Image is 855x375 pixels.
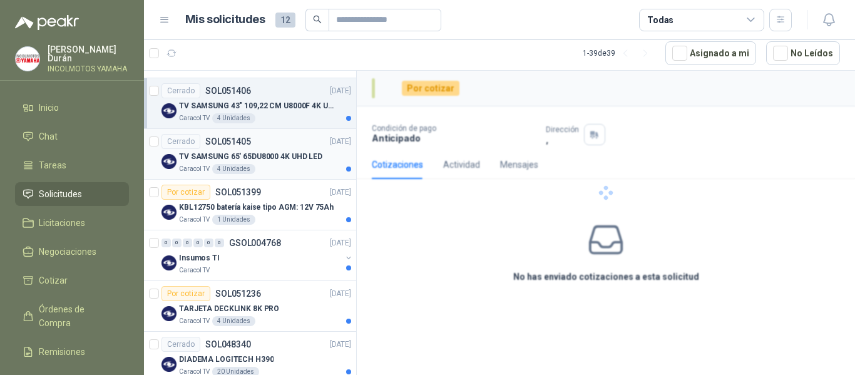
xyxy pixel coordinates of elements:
p: DIADEMA LOGITECH H390 [179,354,274,366]
div: 4 Unidades [212,164,255,174]
p: [DATE] [330,136,351,148]
p: TV SAMSUNG 43" 109,22 CM U8000F 4K UHD [179,100,335,112]
p: GSOL004768 [229,239,281,247]
a: Inicio [15,96,129,120]
p: TV SAMSUNG 65' 65DU8000 4K UHD LED [179,151,322,163]
a: Chat [15,125,129,148]
a: Licitaciones [15,211,129,235]
p: Caracol TV [179,215,210,225]
span: Órdenes de Compra [39,302,117,330]
p: [DATE] [330,339,351,351]
span: Negociaciones [39,245,96,259]
p: INCOLMOTOS YAMAHA [48,65,129,73]
p: SOL051399 [215,188,261,197]
p: SOL048340 [205,340,251,349]
p: [DATE] [330,187,351,198]
a: Por cotizarSOL051399[DATE] Company LogoKBL12750 batería kaise tipo AGM: 12V 75AhCaracol TV1 Unidades [144,180,356,230]
div: 0 [204,239,213,247]
div: 1 - 39 de 39 [583,43,655,63]
p: SOL051406 [205,86,251,95]
div: Todas [647,13,673,27]
span: search [313,15,322,24]
div: 0 [215,239,224,247]
div: Cerrado [161,83,200,98]
p: [PERSON_NAME] Durán [48,45,129,63]
p: SOL051405 [205,137,251,146]
div: 0 [161,239,171,247]
div: 0 [172,239,182,247]
div: 4 Unidades [212,316,255,326]
a: Negociaciones [15,240,129,264]
p: Caracol TV [179,113,210,123]
p: Caracol TV [179,164,210,174]
p: Caracol TV [179,316,210,326]
img: Company Logo [161,103,177,118]
p: [DATE] [330,288,351,300]
span: Licitaciones [39,216,85,230]
a: Solicitudes [15,182,129,206]
a: Órdenes de Compra [15,297,129,335]
a: Por cotizarSOL051236[DATE] Company LogoTARJETA DECKLINK 8K PROCaracol TV4 Unidades [144,281,356,332]
img: Company Logo [16,47,39,71]
p: TARJETA DECKLINK 8K PRO [179,303,279,315]
button: No Leídos [766,41,840,65]
span: Remisiones [39,345,85,359]
div: 1 Unidades [212,215,255,225]
a: 0 0 0 0 0 0 GSOL004768[DATE] Company LogoInsumos TICaracol TV [161,235,354,275]
span: Tareas [39,158,66,172]
img: Company Logo [161,357,177,372]
div: Por cotizar [161,185,210,200]
p: KBL12750 batería kaise tipo AGM: 12V 75Ah [179,202,334,213]
a: Cotizar [15,269,129,292]
a: CerradoSOL051406[DATE] Company LogoTV SAMSUNG 43" 109,22 CM U8000F 4K UHDCaracol TV4 Unidades [144,78,356,129]
span: Cotizar [39,274,68,287]
img: Logo peakr [15,15,79,30]
p: Insumos TI [179,252,220,264]
p: SOL051236 [215,289,261,298]
span: Chat [39,130,58,143]
h1: Mis solicitudes [185,11,265,29]
img: Company Logo [161,154,177,169]
div: 0 [183,239,192,247]
p: [DATE] [330,85,351,97]
div: 0 [193,239,203,247]
a: Tareas [15,153,129,177]
div: Cerrado [161,134,200,149]
span: 12 [275,13,295,28]
p: Caracol TV [179,265,210,275]
a: Remisiones [15,340,129,364]
img: Company Logo [161,306,177,321]
div: Por cotizar [161,286,210,301]
div: Cerrado [161,337,200,352]
span: Inicio [39,101,59,115]
img: Company Logo [161,205,177,220]
button: Asignado a mi [665,41,756,65]
img: Company Logo [161,255,177,270]
span: Solicitudes [39,187,82,201]
a: CerradoSOL051405[DATE] Company LogoTV SAMSUNG 65' 65DU8000 4K UHD LEDCaracol TV4 Unidades [144,129,356,180]
div: 4 Unidades [212,113,255,123]
p: [DATE] [330,237,351,249]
